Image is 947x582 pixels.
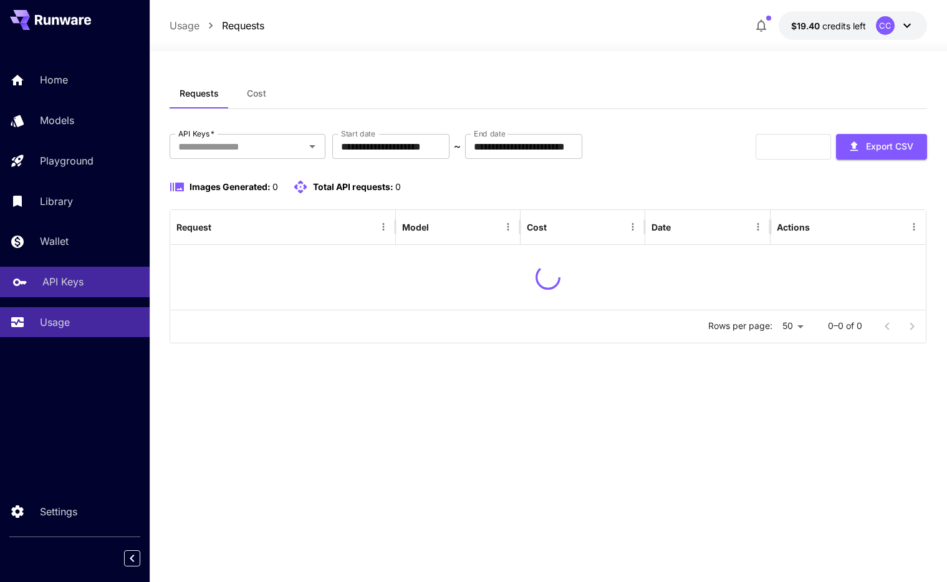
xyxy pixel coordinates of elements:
span: 0 [272,181,278,192]
button: Menu [905,218,923,236]
p: Playground [40,153,94,168]
a: Requests [222,18,264,33]
div: $19.39542 [791,19,866,32]
button: Menu [624,218,642,236]
nav: breadcrumb [170,18,264,33]
p: Models [40,113,74,128]
button: Menu [375,218,392,236]
span: Requests [180,88,219,99]
button: Collapse sidebar [124,550,140,566]
div: Date [651,222,671,232]
p: ~ [454,139,461,154]
span: $19.40 [791,21,822,31]
p: Wallet [40,234,69,249]
div: Model [402,222,429,232]
button: Open [304,138,321,155]
button: Sort [672,218,690,236]
div: Actions [777,222,810,232]
p: Rows per page: [708,320,772,332]
p: API Keys [42,274,84,289]
div: CC [876,16,895,35]
div: Request [176,222,211,232]
button: Menu [749,218,767,236]
div: Cost [527,222,547,232]
span: credits left [822,21,866,31]
button: Menu [499,218,517,236]
div: 50 [777,317,808,335]
button: Sort [548,218,565,236]
label: API Keys [178,128,214,139]
p: Usage [40,315,70,330]
button: Sort [430,218,448,236]
label: End date [474,128,505,139]
p: Settings [40,504,77,519]
a: Usage [170,18,199,33]
p: 0–0 of 0 [828,320,862,332]
span: Cost [247,88,266,99]
label: Start date [341,128,375,139]
p: Library [40,194,73,209]
button: Export CSV [836,134,927,160]
span: Total API requests: [313,181,393,192]
button: Sort [213,218,230,236]
div: Collapse sidebar [133,547,150,570]
p: Home [40,72,68,87]
span: 0 [395,181,401,192]
button: $19.39542CC [779,11,927,40]
span: Images Generated: [190,181,271,192]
